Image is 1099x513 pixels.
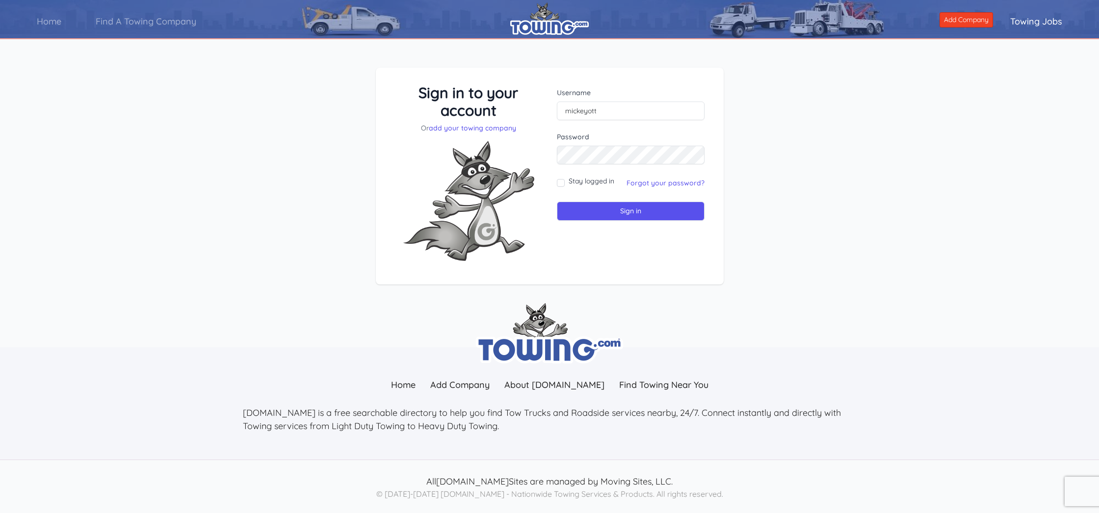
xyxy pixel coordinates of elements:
input: Sign in [557,202,705,221]
a: Towing Jobs [993,7,1079,35]
a: Add Company [940,12,993,27]
img: towing [476,303,623,363]
a: [DOMAIN_NAME] [436,476,509,487]
span: © [DATE]-[DATE] [DOMAIN_NAME] - Nationwide Towing Services & Products. All rights reserved. [376,489,723,499]
a: add your towing company [429,124,516,132]
p: Or [395,123,543,133]
label: Password [557,132,705,142]
a: Home [20,7,78,35]
img: Fox-Excited.png [395,133,542,269]
a: Add Company [423,374,497,395]
a: About [DOMAIN_NAME] [497,374,612,395]
a: Forgot your password? [627,179,705,187]
p: All Sites are managed by Moving Sites, LLC. [243,475,856,488]
a: Find A Towing Company [78,7,213,35]
a: Home [384,374,423,395]
img: logo.png [510,2,589,35]
p: [DOMAIN_NAME] is a free searchable directory to help you find Tow Trucks and Roadside services ne... [243,406,856,433]
h3: Sign in to your account [395,84,543,119]
label: Stay logged in [569,176,614,186]
a: Find Towing Near You [612,374,716,395]
label: Username [557,88,705,98]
